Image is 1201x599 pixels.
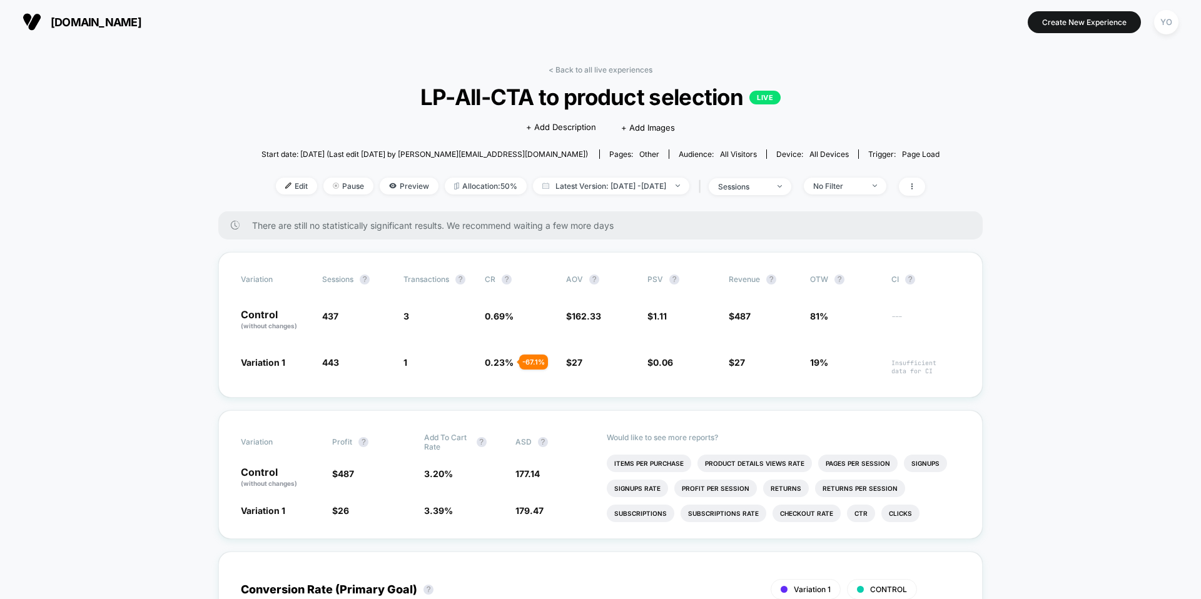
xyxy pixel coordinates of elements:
[485,311,514,321] span: 0.69 %
[891,359,960,375] span: Insufficient data for CI
[445,178,527,194] span: Allocation: 50%
[653,311,667,321] span: 1.11
[1028,11,1141,33] button: Create New Experience
[696,178,709,196] span: |
[515,437,532,446] span: ASD
[549,65,652,74] a: < Back to all live experiences
[403,274,449,284] span: Transactions
[607,480,668,497] li: Signups Rate
[241,310,310,331] p: Control
[669,274,679,284] button: ?
[454,183,459,189] img: rebalance
[333,183,339,189] img: end
[533,178,689,194] span: Latest Version: [DATE] - [DATE]
[607,433,960,442] p: Would like to see more reports?
[766,149,858,159] span: Device:
[881,505,920,522] li: Clicks
[729,311,751,321] span: $
[697,455,812,472] li: Product Details Views Rate
[834,274,844,284] button: ?
[276,178,317,194] span: Edit
[526,121,596,134] span: + Add Description
[639,149,659,159] span: other
[766,274,776,284] button: ?
[572,357,582,368] span: 27
[589,274,599,284] button: ?
[653,357,673,368] span: 0.06
[502,274,512,284] button: ?
[19,12,145,32] button: [DOMAIN_NAME]
[1150,9,1182,35] button: YO
[676,184,680,187] img: end
[868,149,940,159] div: Trigger:
[360,274,370,284] button: ?
[295,84,905,110] span: LP-All-CTA to product selection
[607,455,691,472] li: Items Per Purchase
[749,91,781,104] p: LIVE
[847,505,875,522] li: Ctr
[241,505,285,516] span: Variation 1
[380,178,438,194] span: Preview
[607,505,674,522] li: Subscriptions
[679,149,757,159] div: Audience:
[720,149,757,159] span: All Visitors
[729,357,745,368] span: $
[241,433,310,451] span: Variation
[734,311,751,321] span: 487
[332,437,352,446] span: Profit
[252,220,958,231] span: There are still no statistically significant results. We recommend waiting a few more days
[332,505,349,516] span: $
[609,149,659,159] div: Pages:
[241,322,297,330] span: (without changes)
[322,311,338,321] span: 437
[647,311,667,321] span: $
[332,468,354,479] span: $
[515,505,544,516] span: 179.47
[718,182,768,191] div: sessions
[905,274,915,284] button: ?
[455,274,465,284] button: ?
[538,437,548,447] button: ?
[403,311,409,321] span: 3
[515,468,540,479] span: 177.14
[621,123,675,133] span: + Add Images
[566,311,601,321] span: $
[423,585,433,595] button: ?
[23,13,41,31] img: Visually logo
[241,274,310,284] span: Variation
[424,433,470,451] span: Add To Cart Rate
[810,357,828,368] span: 19%
[809,149,849,159] span: all devices
[566,357,582,368] span: $
[904,455,947,472] li: Signups
[815,480,905,497] li: Returns Per Session
[1154,10,1178,34] div: YO
[322,274,353,284] span: Sessions
[485,274,495,284] span: CR
[566,274,583,284] span: AOV
[647,274,663,284] span: PSV
[424,505,453,516] span: 3.39 %
[647,357,673,368] span: $
[810,274,879,284] span: OTW
[810,311,828,321] span: 81%
[261,149,588,159] span: Start date: [DATE] (Last edit [DATE] by [PERSON_NAME][EMAIL_ADDRESS][DOMAIN_NAME])
[773,505,841,522] li: Checkout Rate
[891,313,960,331] span: ---
[477,437,487,447] button: ?
[285,183,291,189] img: edit
[734,357,745,368] span: 27
[818,455,898,472] li: Pages Per Session
[794,585,831,594] span: Variation 1
[358,437,368,447] button: ?
[241,467,320,488] p: Control
[241,480,297,487] span: (without changes)
[813,181,863,191] div: No Filter
[873,184,877,187] img: end
[338,505,349,516] span: 26
[542,183,549,189] img: calendar
[763,480,809,497] li: Returns
[403,357,407,368] span: 1
[891,274,960,284] span: CI
[322,357,339,368] span: 443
